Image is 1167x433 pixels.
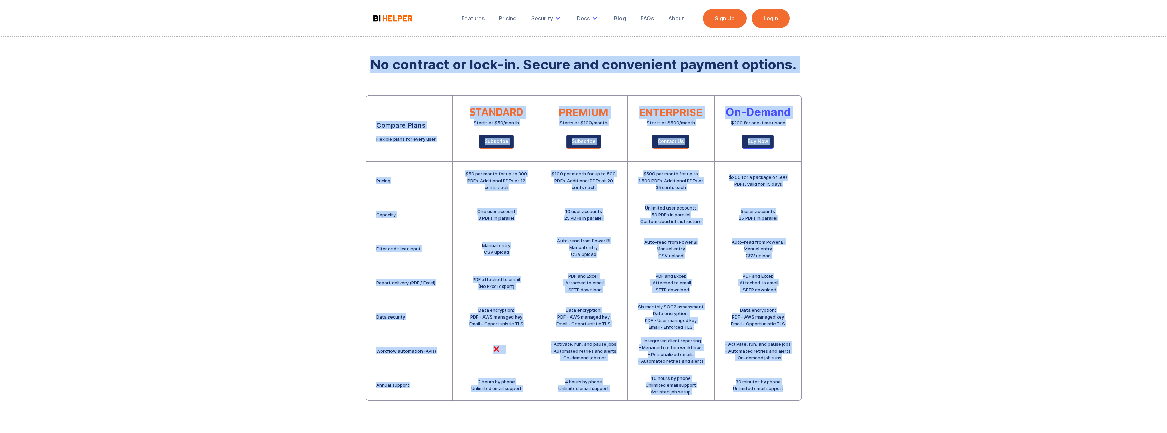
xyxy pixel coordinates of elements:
div: Annual support [376,382,409,388]
div: Security [531,15,553,22]
div: Manual entry CSV upload [482,242,510,256]
div: $100 per month for up to 500 PDFs. Additional PDFs at 20 cents each [551,170,617,191]
div: One user account 3 PDFs in parallel [477,208,516,221]
div: Flexible plans for every user [376,136,436,142]
div: 5 user accounts 25 PDFs in parallel [739,208,777,221]
div: Auto-read from Power BI Manual entry CSV upload [732,238,785,259]
a: Features [457,11,489,26]
div: 2 hours by phone Unlimited email support [471,378,522,392]
div: Features [462,15,485,22]
a: About [663,11,689,26]
div: ENTERPRISE [639,109,702,116]
div: Security [526,11,567,26]
div: - Activate, run, and pause jobs - Automated retries and alerts - On-demand job runs [551,341,616,361]
div: Six monthly SOC2 assessment Data encryption: PDF - User managed key Email - Enforced TLS [638,303,704,330]
div: 10 hours by phone Unlimited email support Assisted job setup [646,375,696,395]
div: PDF attached to email (No Excel export) [473,276,520,290]
div: $200 for one-time usage [731,119,785,126]
div: - Integrated client reporting - Managed custom workflows - Personalized emails - Automated retrie... [638,337,704,365]
div: On-Demand [725,109,791,116]
div: 10 user accounts 25 PDFs in parallel [564,208,603,221]
a: Blog [609,11,631,26]
div: - Activate, run, and pause jobs - Automated retries and alerts - On-demand job runs [725,341,791,361]
div: Unlimited user accounts 50 PDFs in parallel Custom cloud infrastructure [640,204,702,225]
a: Login [752,9,790,28]
div: PDF and Excel: -Attached to email - SFTP download [650,273,691,293]
div: STANDARD [470,109,523,116]
div: Capacity [376,211,396,218]
div: $200 for a package of 500 PDFs. Valid for 15 days [725,174,791,187]
div: $50 per month for up to 300 PDFs. Additional PDFs at 12 cents each [463,170,529,191]
div: Auto-read from Power BI Manual entry CSV upload [644,238,697,259]
div: PDF and Excel: -Attached to email - SFTP download [563,273,604,293]
div: Data encryption: PDF - AWS managed key Email - Opportunistic TLS [556,307,611,327]
div: Starts at $500/month [647,119,695,126]
div: Docs [572,11,604,26]
div: Filter and slicer input [376,245,421,252]
div: $500 per month for up to 1,500 PDFs. Additional PDFs at 35 cents each [638,170,704,191]
div: About [668,15,684,22]
div: FAQs [641,15,654,22]
div: Starts at $100/month [559,119,608,126]
div: Data security [376,313,405,320]
a: FAQs [636,11,659,26]
a: Pricing [494,11,521,26]
div: 30 minutes by phone Unlimited email support [733,378,783,392]
a: Sign Up [703,9,747,28]
a: Buy Now [742,135,774,149]
div: Compare Plans [376,122,425,129]
div: 4 hours by phone Unlimited email support [558,378,609,392]
div: Docs [577,15,590,22]
div: Pricing [499,15,517,22]
a: Contact Us [652,135,689,149]
a: Subscribe [479,135,514,149]
div: Data encryption: PDF - AWS managed key Email - Opportunistic TLS [731,307,785,327]
div: Data encryption: PDF - AWS managed key Email - Opportunistic TLS [469,307,523,327]
div: PREMIUM [559,109,608,116]
div: Auto-read from Power BI Manual entry CSV upload [557,237,610,258]
div: Blog [614,15,626,22]
div: Report delivery (PDF / Excel) [376,279,435,286]
div: Workflow automation (APIs) [376,347,436,354]
div: Pricing [376,177,390,184]
a: Subscribe [566,135,601,149]
div: Starts at $50/month [474,119,519,126]
div:  [493,346,500,353]
div: PDF and Excel: -Attached to email - SFTP download [738,273,778,293]
strong: No contract or lock-in. Secure and convenient payment options. [370,56,797,73]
